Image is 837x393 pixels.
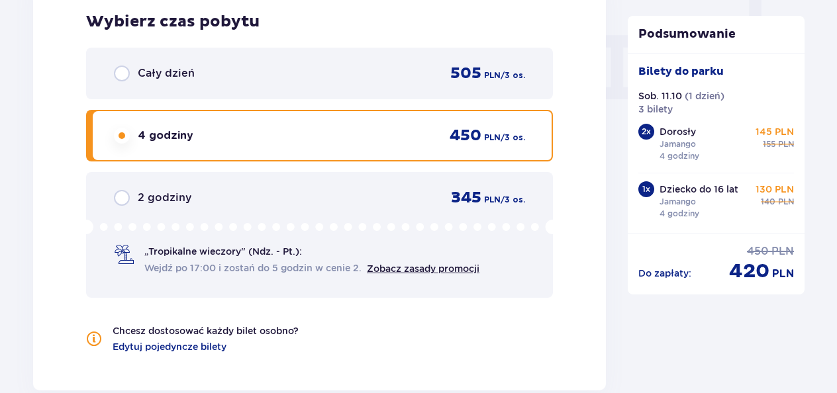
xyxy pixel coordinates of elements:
[450,64,481,83] span: 505
[778,196,794,208] span: PLN
[778,138,794,150] span: PLN
[113,324,299,337] p: Chcesz dostosować każdy bilet osobno?
[660,183,738,196] p: Dziecko do 16 lat
[747,244,769,259] span: 450
[638,181,654,197] div: 1 x
[501,132,525,144] span: / 3 os.
[501,194,525,206] span: / 3 os.
[772,267,794,281] span: PLN
[138,191,191,205] span: 2 godziny
[756,125,794,138] p: 145 PLN
[660,150,699,162] p: 4 godziny
[660,138,696,150] p: Jamango
[628,26,805,42] p: Podsumowanie
[660,196,696,208] p: Jamango
[484,69,501,81] span: PLN
[729,259,769,284] span: 420
[638,103,673,116] p: 3 bilety
[144,261,362,275] span: Wejdź po 17:00 i zostań do 5 godzin w cenie 2.
[501,69,525,81] span: / 3 os.
[367,263,479,274] a: Zobacz zasady promocji
[763,138,775,150] span: 155
[138,66,195,81] span: Cały dzień
[660,125,696,138] p: Dorosły
[138,128,193,143] span: 4 godziny
[450,126,481,146] span: 450
[660,208,699,220] p: 4 godziny
[484,132,501,144] span: PLN
[685,89,724,103] p: ( 1 dzień )
[756,183,794,196] p: 130 PLN
[771,244,794,259] span: PLN
[484,194,501,206] span: PLN
[638,64,724,79] p: Bilety do parku
[113,340,226,353] a: Edytuj pojedyncze bilety
[638,124,654,140] div: 2 x
[451,188,481,208] span: 345
[638,267,691,280] p: Do zapłaty :
[86,12,553,32] h2: Wybierz czas pobytu
[761,196,775,208] span: 140
[638,89,682,103] p: Sob. 11.10
[144,245,302,258] span: „Tropikalne wieczory" (Ndz. - Pt.):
